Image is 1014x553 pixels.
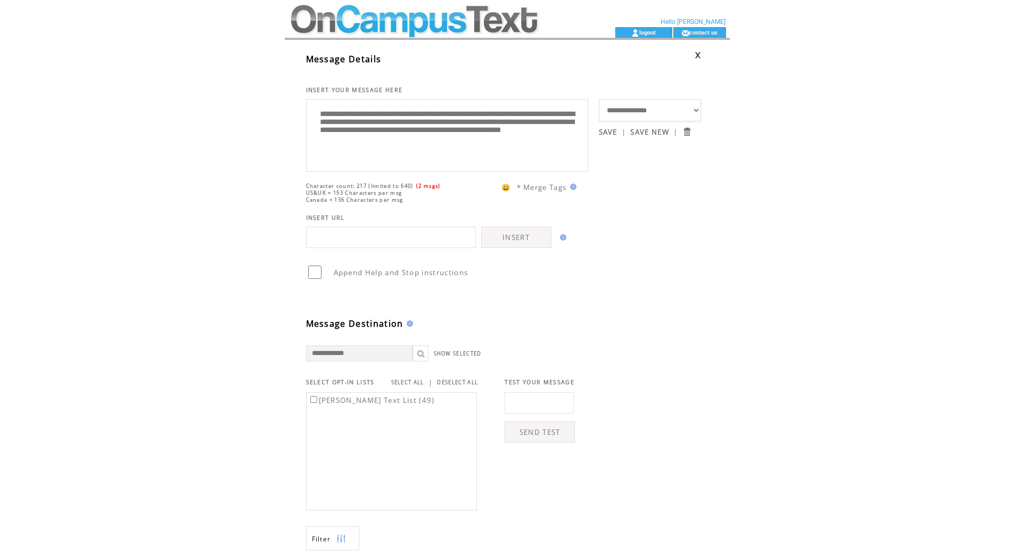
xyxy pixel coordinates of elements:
[567,184,576,190] img: help.gif
[306,214,345,221] span: INSERT URL
[639,29,656,36] a: logout
[310,396,317,403] input: [PERSON_NAME] Text List (49)
[308,395,435,405] label: [PERSON_NAME] Text List (49)
[661,18,726,26] span: Hello [PERSON_NAME]
[416,183,441,189] span: (2 msgs)
[434,350,482,357] a: SHOW SELECTED
[306,526,359,550] a: Filter
[599,127,617,137] a: SAVE
[689,29,718,36] a: contact us
[306,378,375,386] span: SELECT OPT-IN LISTS
[557,234,566,241] img: help.gif
[682,127,692,137] input: Submit
[306,86,403,94] span: INSERT YOUR MESSAGE HERE
[630,127,669,137] a: SAVE NEW
[505,378,574,386] span: TEST YOUR MESSAGE
[306,53,382,65] span: Message Details
[501,183,511,192] span: 😀
[312,534,331,543] span: Show filters
[622,127,626,137] span: |
[481,227,551,248] a: INSERT
[306,183,414,189] span: Character count: 217 (limited to 640)
[334,268,468,277] span: Append Help and Stop instructions
[306,318,403,329] span: Message Destination
[403,320,413,327] img: help.gif
[437,379,478,386] a: DESELECT ALL
[631,29,639,37] img: account_icon.gif
[505,422,575,443] a: SEND TEST
[306,189,402,196] span: US&UK = 153 Characters per msg
[428,377,433,387] span: |
[306,196,403,203] span: Canada = 136 Characters per msg
[336,527,346,551] img: filters.png
[681,29,689,37] img: contact_us_icon.gif
[391,379,424,386] a: SELECT ALL
[673,127,678,137] span: |
[517,183,567,192] span: * Merge Tags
